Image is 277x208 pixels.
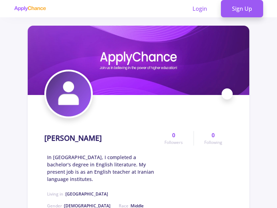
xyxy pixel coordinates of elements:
span: 0 [172,131,175,139]
span: Living in : [47,191,108,197]
span: [GEOGRAPHIC_DATA] [65,191,108,197]
img: applychance logo text only [14,6,46,11]
span: In [GEOGRAPHIC_DATA], I completed a bachelor's degree in English literature. My present job is as... [47,154,154,183]
span: Following [204,139,222,146]
span: 0 [212,131,215,139]
span: Followers [164,139,183,146]
img: Parisa Safaeiavatar [46,71,91,116]
a: 0Following [194,131,233,146]
h1: [PERSON_NAME] [44,134,102,142]
a: 0Followers [154,131,193,146]
img: Parisa Safaeicover image [28,26,249,95]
